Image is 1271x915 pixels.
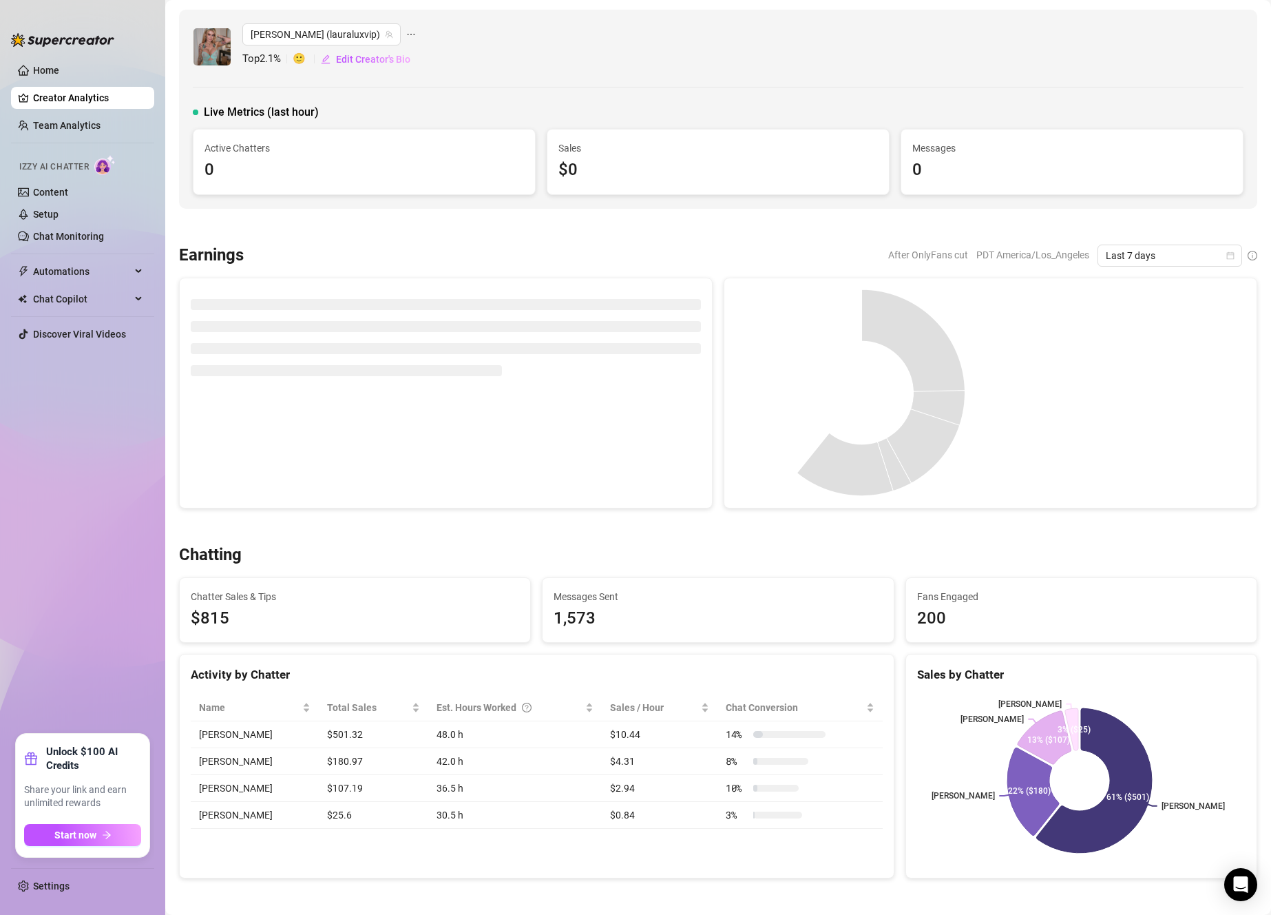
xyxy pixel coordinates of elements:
td: $4.31 [602,748,717,775]
div: 200 [917,606,1246,632]
td: $180.97 [319,748,428,775]
td: $107.19 [319,775,428,802]
span: Messages [912,141,1232,156]
a: Setup [33,209,59,220]
span: 🙂 [293,51,320,68]
td: 36.5 h [428,775,602,802]
span: After OnlyFans cut [888,245,968,265]
span: Messages Sent [554,589,882,604]
td: $2.94 [602,775,717,802]
span: Chat Conversion [726,700,863,715]
a: Creator Analytics [33,87,143,109]
button: Start nowarrow-right [24,824,141,846]
td: $10.44 [602,721,717,748]
text: [PERSON_NAME] [1162,801,1225,811]
div: 1,573 [554,606,882,632]
span: ellipsis [406,23,416,45]
div: Est. Hours Worked [437,700,583,715]
td: [PERSON_NAME] [191,775,319,802]
img: logo-BBDzfeDw.svg [11,33,114,47]
div: Sales by Chatter [917,666,1246,684]
th: Chat Conversion [717,695,883,721]
span: arrow-right [102,830,112,840]
span: 14 % [726,727,748,742]
a: Home [33,65,59,76]
h3: Chatting [179,544,242,566]
th: Total Sales [319,695,428,721]
td: $501.32 [319,721,428,748]
span: thunderbolt [18,266,29,277]
a: Settings [33,881,70,892]
a: Chat Monitoring [33,231,104,242]
td: $25.6 [319,802,428,829]
text: [PERSON_NAME] [932,791,995,801]
th: Name [191,695,319,721]
a: Discover Viral Videos [33,329,126,340]
div: 0 [912,157,1232,183]
span: Edit Creator's Bio [336,54,410,65]
h3: Earnings [179,245,244,267]
span: Start now [54,830,96,841]
button: Edit Creator's Bio [320,48,411,70]
span: Total Sales [327,700,409,715]
span: Sales / Hour [610,700,697,715]
div: Open Intercom Messenger [1224,868,1257,901]
td: 42.0 h [428,748,602,775]
td: 48.0 h [428,721,602,748]
span: calendar [1226,251,1235,260]
th: Sales / Hour [602,695,717,721]
a: Team Analytics [33,120,101,131]
span: Automations [33,260,131,282]
span: Chatter Sales & Tips [191,589,519,604]
span: Izzy AI Chatter [19,161,89,174]
div: Activity by Chatter [191,666,883,684]
span: 10 % [726,781,748,796]
span: edit [321,54,330,64]
span: Last 7 days [1106,245,1234,266]
td: [PERSON_NAME] [191,802,319,829]
td: $0.84 [602,802,717,829]
span: Active Chatters [204,141,524,156]
td: 30.5 h [428,802,602,829]
div: $0 [558,157,878,183]
img: Laura [193,28,231,65]
span: Name [199,700,300,715]
span: 8 % [726,754,748,769]
span: info-circle [1248,251,1257,260]
span: $815 [191,606,519,632]
span: Sales [558,141,878,156]
text: [PERSON_NAME] [998,699,1062,709]
span: Laura (lauraluxvip) [251,24,392,45]
img: Chat Copilot [18,294,27,304]
span: gift [24,752,38,765]
text: [PERSON_NAME] [960,714,1024,724]
span: Top 2.1 % [242,51,293,68]
span: Chat Copilot [33,288,131,310]
span: 3 % [726,808,748,823]
a: Content [33,187,68,198]
td: [PERSON_NAME] [191,748,319,775]
span: question-circle [522,700,532,715]
span: Share your link and earn unlimited rewards [24,783,141,810]
span: Live Metrics (last hour) [204,104,319,121]
span: team [385,30,393,39]
td: [PERSON_NAME] [191,721,319,748]
div: 0 [204,157,524,183]
span: Fans Engaged [917,589,1246,604]
span: PDT America/Los_Angeles [976,245,1089,265]
img: AI Chatter [94,155,116,175]
strong: Unlock $100 AI Credits [46,745,141,772]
